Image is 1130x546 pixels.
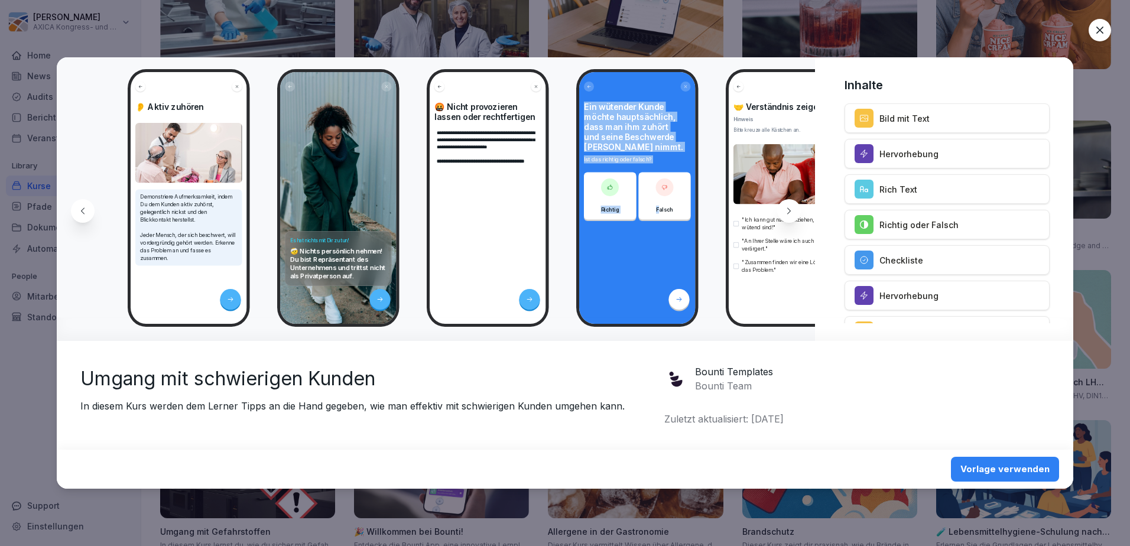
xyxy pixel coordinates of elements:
p: Richtig [600,206,619,214]
p: Checkliste [879,254,923,266]
p: Ist das richtig oder falsch? [584,155,691,164]
p: Bild mit Text [879,112,930,125]
div: Vorlage verwenden [960,463,1050,476]
p: "Ich kann gut nachvollziehen, dass Sie wütend sind!" [742,216,840,232]
h4: Inhalte [821,76,1074,94]
p: In diesem Kurs werden dem Lerner Tipps an die Hand gegeben, wie man effektiv mit schwierigen Kund... [80,399,658,413]
p: Rich Text [879,183,917,196]
p: Falsch [655,206,673,214]
h4: Ein wütender Kunde möchte hauptsächlich, dass man ihm zuhört und seine Beschwerde [PERSON_NAME] n... [584,102,691,152]
p: 🤕 Nichts persönlich nehmen! Du bist Repräsentant des Unternehmens und trittst nicht als Privatper... [290,247,387,280]
button: Vorlage verwenden [951,457,1059,482]
p: Bounti Team [695,379,773,393]
h4: 🤝 Verständnis zeigen [733,102,840,112]
p: "An Ihrer Stelle wäre ich auch verärgert." [742,238,840,253]
h4: 👂 Aktiv zuhören [135,102,242,112]
p: Hervorhebung [879,148,939,160]
p: Hinweis [733,115,840,123]
h2: Umgang mit schwierigen Kunden [80,365,658,393]
img: jme54nxg3cx8rhcp4bza1nkh.png [664,367,688,391]
p: Richtig oder Falsch [879,219,959,231]
p: Hervorhebung [879,290,939,302]
p: "Zusammen finden wir eine Lösung für das Problem." [742,259,840,274]
p: Demonstriere Aufmerksamkeit, indem Du dem Kunden aktiv zuhörst, gelegentlich nickst und den Blick... [140,193,238,262]
img: cljru0elg01egfb01u6jf5mvf.jpg [733,144,840,204]
img: Bild und Text Vorschau [135,123,242,183]
h4: Es hat nichts mit Dir zu tun! [290,238,387,244]
p: Bounti Templates [695,365,773,379]
p: Zuletzt aktualisiert: [DATE] [664,412,1050,426]
div: Bitte kreuze alle Kästchen an. [733,126,840,134]
h4: 🤬 Nicht provozieren lassen oder rechtfertigen [434,102,541,122]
